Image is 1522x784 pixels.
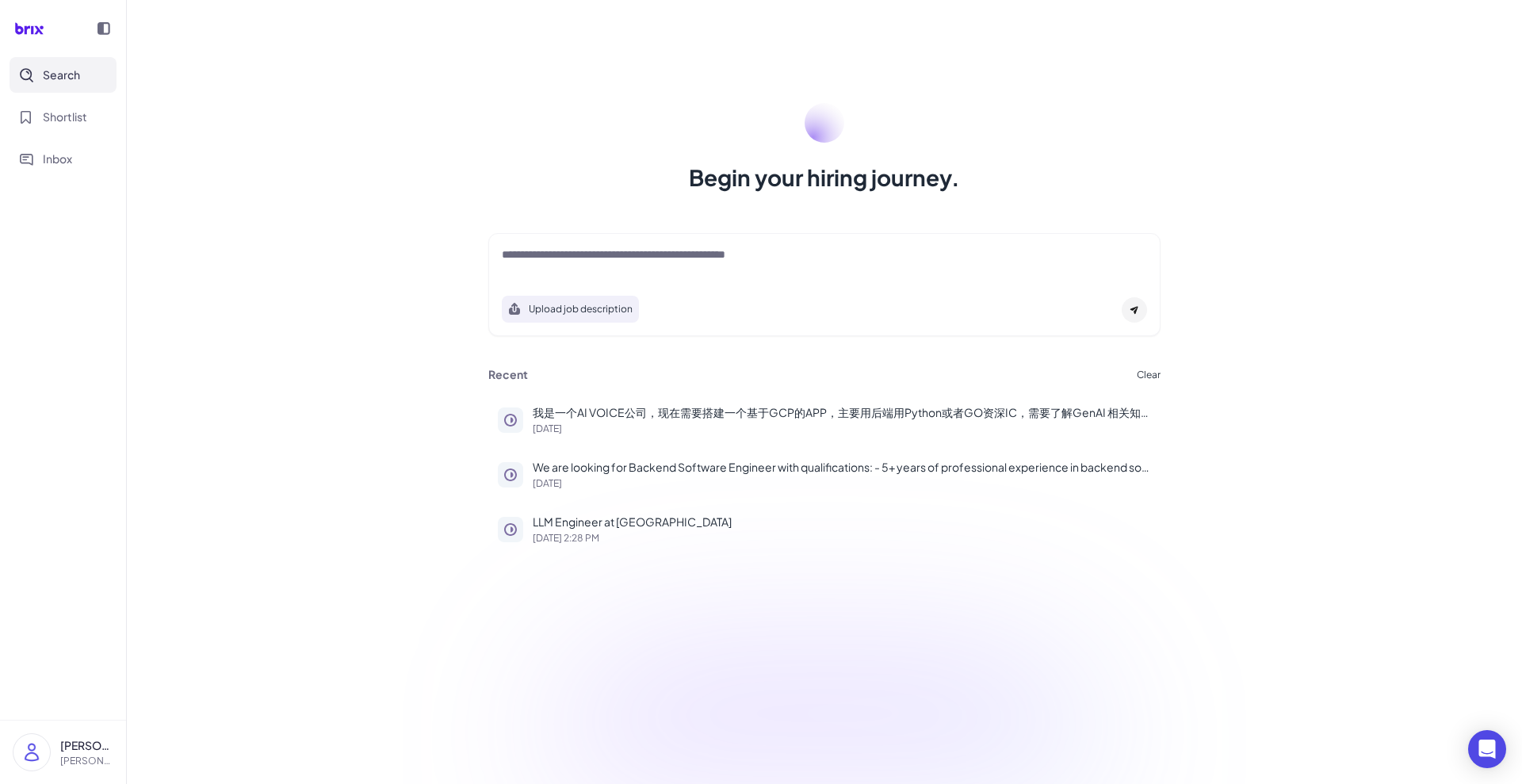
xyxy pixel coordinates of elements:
button: 我是一个AI VOICE公司，现在需要搭建一个基于GCP的APP，主要用后端用Python或者GO资深IC，需要了解GenAI 相关知识需要 在湾区，最好是来自于类似产品的公司[DATE] [488,395,1161,443]
p: [DATE] 2:28 PM [533,534,1151,543]
p: We are looking for Backend Software Engineer with qualifications: - 5+ years of professional expe... [533,459,1151,476]
p: [DATE] [533,424,1151,434]
span: Shortlist [43,109,87,125]
p: LLM Engineer at [GEOGRAPHIC_DATA] [533,514,1151,530]
p: [DATE] [533,479,1151,488]
button: Search [10,57,117,93]
p: [PERSON_NAME][EMAIL_ADDRESS][DOMAIN_NAME] [60,754,113,768]
button: Search using job description [502,296,639,323]
button: Shortlist [10,99,117,135]
button: LLM Engineer at [GEOGRAPHIC_DATA][DATE] 2:28 PM [488,504,1161,553]
img: user_logo.png [13,734,50,771]
span: Search [43,67,80,83]
h1: Begin your hiring journey. [689,162,960,193]
button: Clear [1137,370,1161,380]
div: Open Intercom Messenger [1468,730,1506,768]
h3: Recent [488,368,528,382]
p: [PERSON_NAME] [60,737,113,754]
p: 我是一个AI VOICE公司，现在需要搭建一个基于GCP的APP，主要用后端用Python或者GO资深IC，需要了解GenAI 相关知识需要 在湾区，最好是来自于类似产品的公司 [533,404,1151,421]
span: Inbox [43,151,72,167]
button: We are looking for Backend Software Engineer with qualifications: - 5+ years of professional expe... [488,449,1161,498]
button: Inbox [10,141,117,177]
